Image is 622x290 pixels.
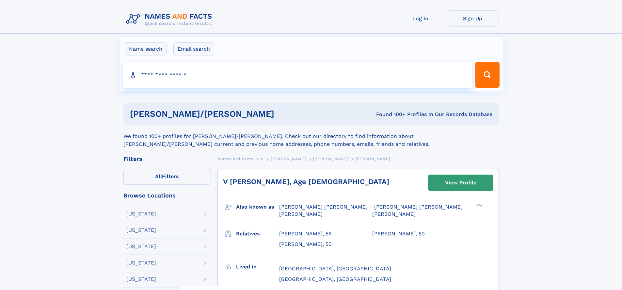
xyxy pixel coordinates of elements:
h1: [PERSON_NAME]/[PERSON_NAME] [130,110,325,118]
label: Filters [123,169,211,185]
h3: Also known as [236,201,279,213]
div: [US_STATE] [126,260,156,265]
a: [PERSON_NAME], 50 [279,241,332,248]
label: Name search [125,42,167,56]
a: [PERSON_NAME], 56 [279,230,332,237]
div: ❯ [475,203,483,208]
div: We found 100+ profiles for [PERSON_NAME]/[PERSON_NAME]. Check out our directory to find informati... [123,125,499,148]
div: View Profile [445,175,476,190]
img: Logo Names and Facts [123,10,217,28]
a: [PERSON_NAME] [313,155,348,163]
span: [PERSON_NAME] [PERSON_NAME] [374,204,463,210]
div: Filters [123,156,211,162]
span: All [155,173,162,179]
span: [PERSON_NAME] [PERSON_NAME] [279,204,368,210]
span: [PERSON_NAME] [355,157,390,161]
span: [PERSON_NAME] [372,211,416,217]
a: View Profile [428,175,493,191]
a: Sign Up [447,10,499,26]
div: [US_STATE] [126,211,156,216]
div: [US_STATE] [126,244,156,249]
a: Names and Facts [217,155,253,163]
span: V [261,157,263,161]
input: search input [123,62,472,88]
h3: Relatives [236,228,279,239]
a: V [PERSON_NAME], Age [DEMOGRAPHIC_DATA] [223,178,389,186]
div: [US_STATE] [126,277,156,282]
div: [US_STATE] [126,228,156,233]
span: [PERSON_NAME] [279,211,323,217]
button: Search Button [475,62,499,88]
div: Found 100+ Profiles In Our Records Database [325,111,492,118]
a: V [261,155,263,163]
a: [PERSON_NAME], 50 [372,230,425,237]
a: [PERSON_NAME] [271,155,306,163]
a: Log In [394,10,447,26]
span: [GEOGRAPHIC_DATA], [GEOGRAPHIC_DATA] [279,276,391,282]
span: [PERSON_NAME] [313,157,348,161]
div: Browse Locations [123,193,211,198]
label: Email search [173,42,214,56]
h3: Lived in [236,261,279,272]
span: [GEOGRAPHIC_DATA], [GEOGRAPHIC_DATA] [279,265,391,272]
span: [PERSON_NAME] [271,157,306,161]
